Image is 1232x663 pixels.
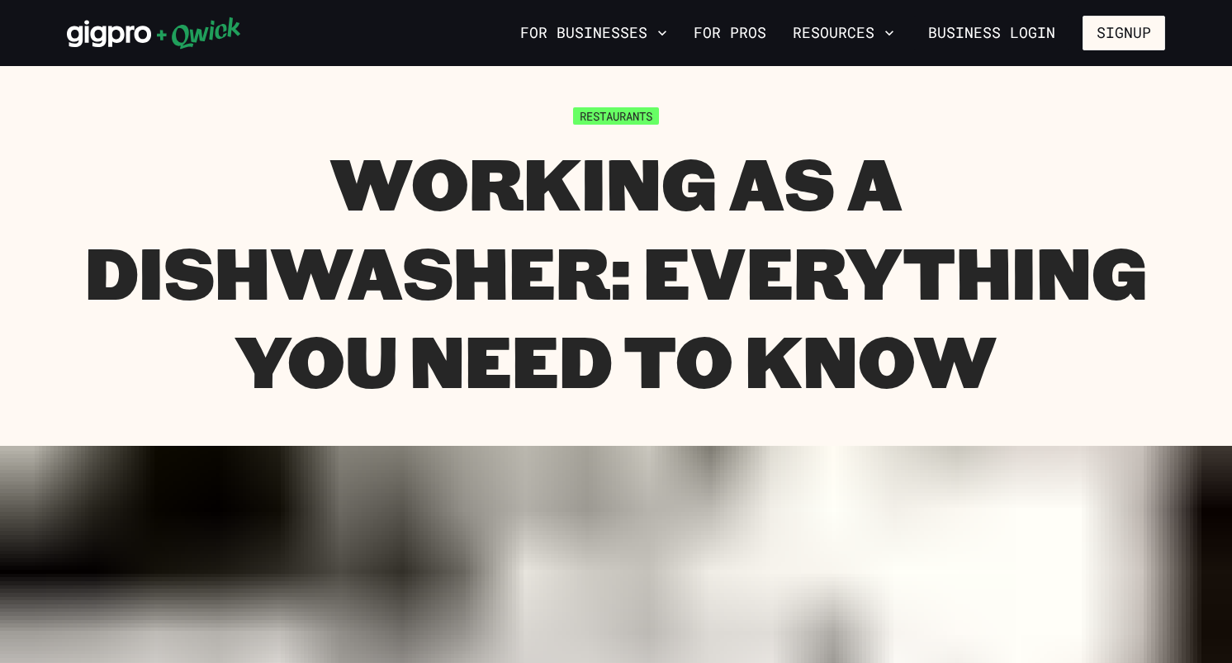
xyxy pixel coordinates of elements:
[1083,16,1165,50] button: Signup
[687,19,773,47] a: For Pros
[67,138,1165,405] h1: Working as a Dishwasher: Everything You Need to Know
[514,19,674,47] button: For Businesses
[786,19,901,47] button: Resources
[573,107,659,125] span: Restaurants
[914,16,1069,50] a: Business Login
